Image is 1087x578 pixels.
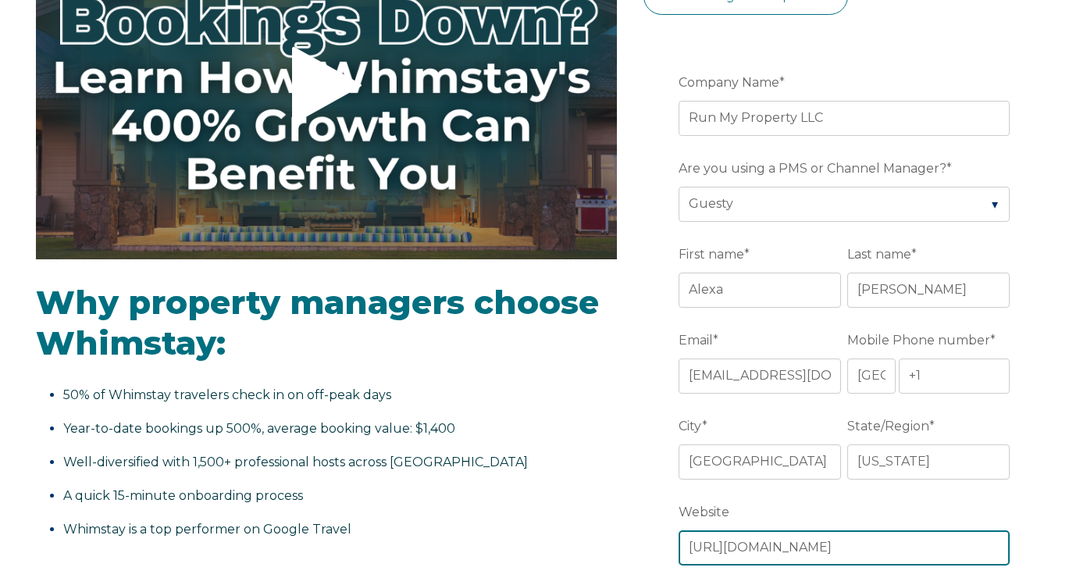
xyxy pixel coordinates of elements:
[847,328,990,352] span: Mobile Phone number
[847,414,929,438] span: State/Region
[679,414,702,438] span: City
[847,242,911,266] span: Last name
[679,500,729,524] span: Website
[36,282,599,364] span: Why property managers choose Whimstay:
[63,421,455,436] span: Year-to-date bookings up 500%, average booking value: $1,400
[63,387,391,402] span: 50% of Whimstay travelers check in on off-peak days
[679,328,713,352] span: Email
[63,522,351,537] span: Whimstay is a top performer on Google Travel
[63,455,528,469] span: Well-diversified with 1,500+ professional hosts across [GEOGRAPHIC_DATA]
[679,70,779,95] span: Company Name
[679,156,946,180] span: Are you using a PMS or Channel Manager?
[679,242,744,266] span: First name
[63,488,303,503] span: A quick 15-minute onboarding process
